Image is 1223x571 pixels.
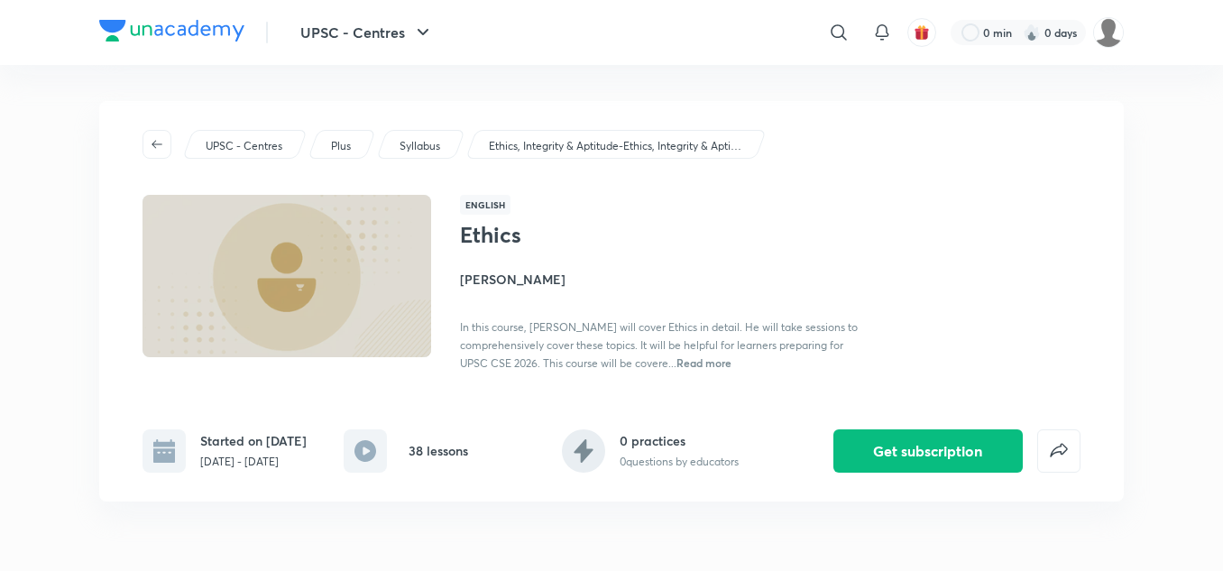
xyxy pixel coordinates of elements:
a: Ethics, Integrity & Aptitude-Ethics, Integrity & Aptitude [486,138,745,154]
a: UPSC - Centres [203,138,286,154]
button: Get subscription [833,429,1023,473]
h4: [PERSON_NAME] [460,270,864,289]
button: UPSC - Centres [290,14,445,51]
button: false [1037,429,1080,473]
p: Plus [331,138,351,154]
p: 0 questions by educators [620,454,739,470]
h6: 38 lessons [409,441,468,460]
h1: Ethics [460,222,755,248]
button: avatar [907,18,936,47]
a: Syllabus [397,138,444,154]
p: Ethics, Integrity & Aptitude-Ethics, Integrity & Aptitude [489,138,741,154]
img: streak [1023,23,1041,41]
h6: 0 practices [620,431,739,450]
a: Plus [328,138,354,154]
img: avatar [914,24,930,41]
img: amit tripathi [1093,17,1124,48]
a: Company Logo [99,20,244,46]
p: Syllabus [400,138,440,154]
span: Read more [676,355,731,370]
span: English [460,195,510,215]
h6: Started on [DATE] [200,431,307,450]
img: Company Logo [99,20,244,41]
span: In this course, [PERSON_NAME] will cover Ethics in detail. He will take sessions to comprehensive... [460,320,858,370]
img: Thumbnail [140,193,434,359]
p: UPSC - Centres [206,138,282,154]
p: [DATE] - [DATE] [200,454,307,470]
